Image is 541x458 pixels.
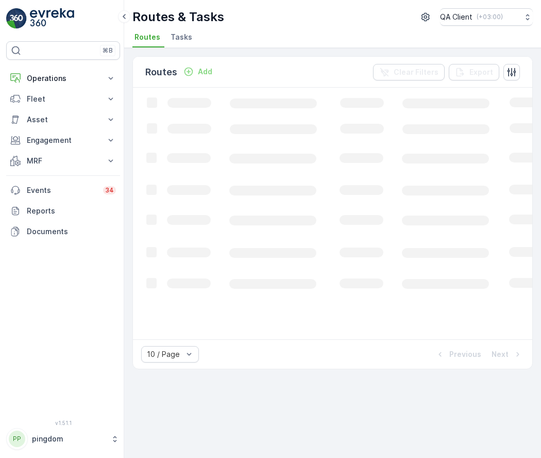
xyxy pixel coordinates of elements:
span: Routes [134,32,160,42]
p: Previous [449,349,481,359]
p: Asset [27,114,99,125]
button: Asset [6,109,120,130]
div: PP [9,431,25,447]
p: Add [198,67,212,77]
p: QA Client [440,12,472,22]
p: Reports [27,206,116,216]
button: Engagement [6,130,120,151]
button: Fleet [6,89,120,109]
p: Clear Filters [394,67,438,77]
a: Reports [6,201,120,221]
p: Routes [145,65,177,79]
img: logo_light-DOdMpM7g.png [30,8,74,29]
p: Export [469,67,493,77]
p: ( +03:00 ) [477,13,503,21]
p: MRF [27,156,99,166]
span: v 1.51.1 [6,420,120,426]
p: Engagement [27,135,99,145]
p: Routes & Tasks [132,9,224,25]
button: Add [179,66,216,78]
p: Operations [27,73,99,84]
button: Operations [6,68,120,89]
p: Fleet [27,94,99,104]
img: logo [6,8,27,29]
p: Documents [27,226,116,237]
button: MRF [6,151,120,171]
p: Next [492,349,509,359]
p: ⌘B [103,46,113,55]
span: Tasks [171,32,192,42]
button: Next [491,348,524,361]
p: Events [27,185,97,195]
button: Clear Filters [373,64,445,80]
a: Events34 [6,180,120,201]
button: Export [449,64,499,80]
p: pingdom [32,434,106,444]
p: 34 [105,186,114,194]
a: Documents [6,221,120,242]
button: QA Client(+03:00) [440,8,533,26]
button: PPpingdom [6,428,120,450]
button: Previous [434,348,482,361]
